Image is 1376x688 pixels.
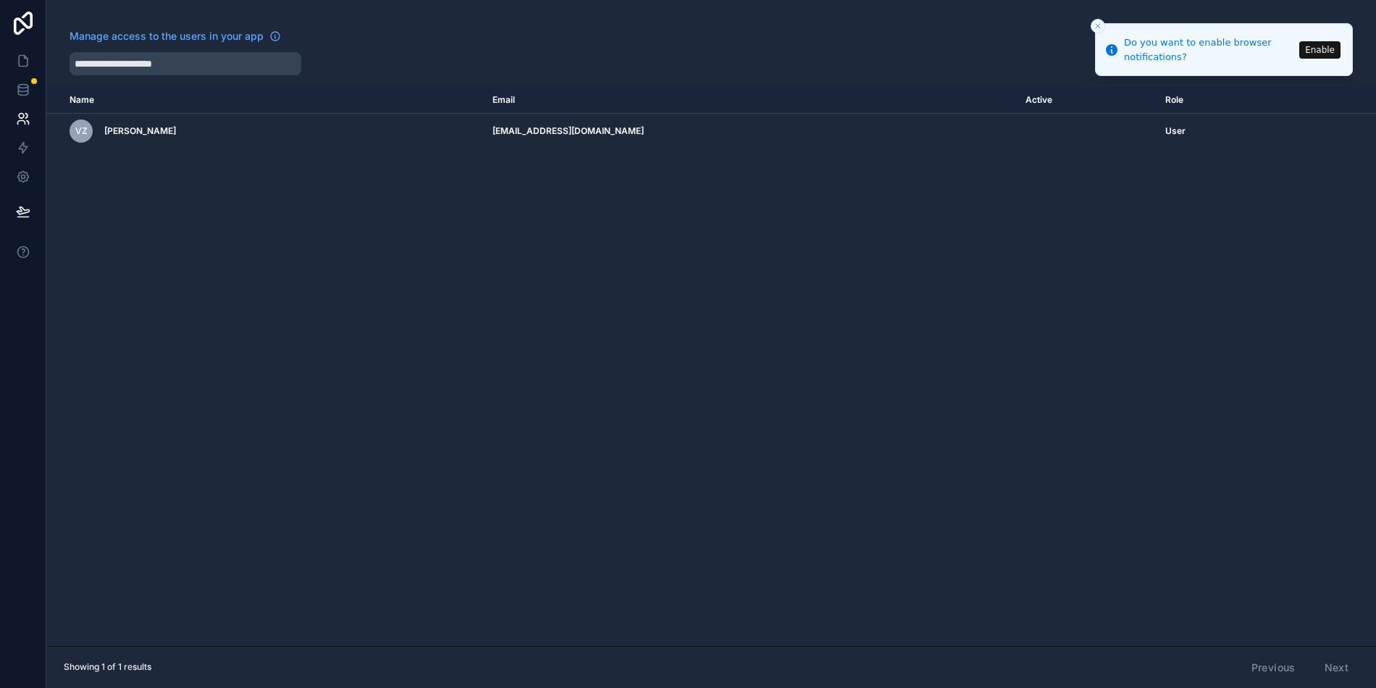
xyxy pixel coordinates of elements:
[104,125,176,137] span: [PERSON_NAME]
[46,87,484,114] th: Name
[70,29,264,43] span: Manage access to the users in your app
[75,125,88,137] span: VZ
[70,29,281,43] a: Manage access to the users in your app
[1017,87,1157,114] th: Active
[484,114,1017,149] td: [EMAIL_ADDRESS][DOMAIN_NAME]
[46,87,1376,646] div: scrollable content
[1157,87,1275,114] th: Role
[1091,19,1105,33] button: Close toast
[1124,35,1295,64] div: Do you want to enable browser notifications?
[484,87,1017,114] th: Email
[1299,41,1341,59] button: Enable
[1165,125,1186,137] span: User
[64,661,151,673] span: Showing 1 of 1 results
